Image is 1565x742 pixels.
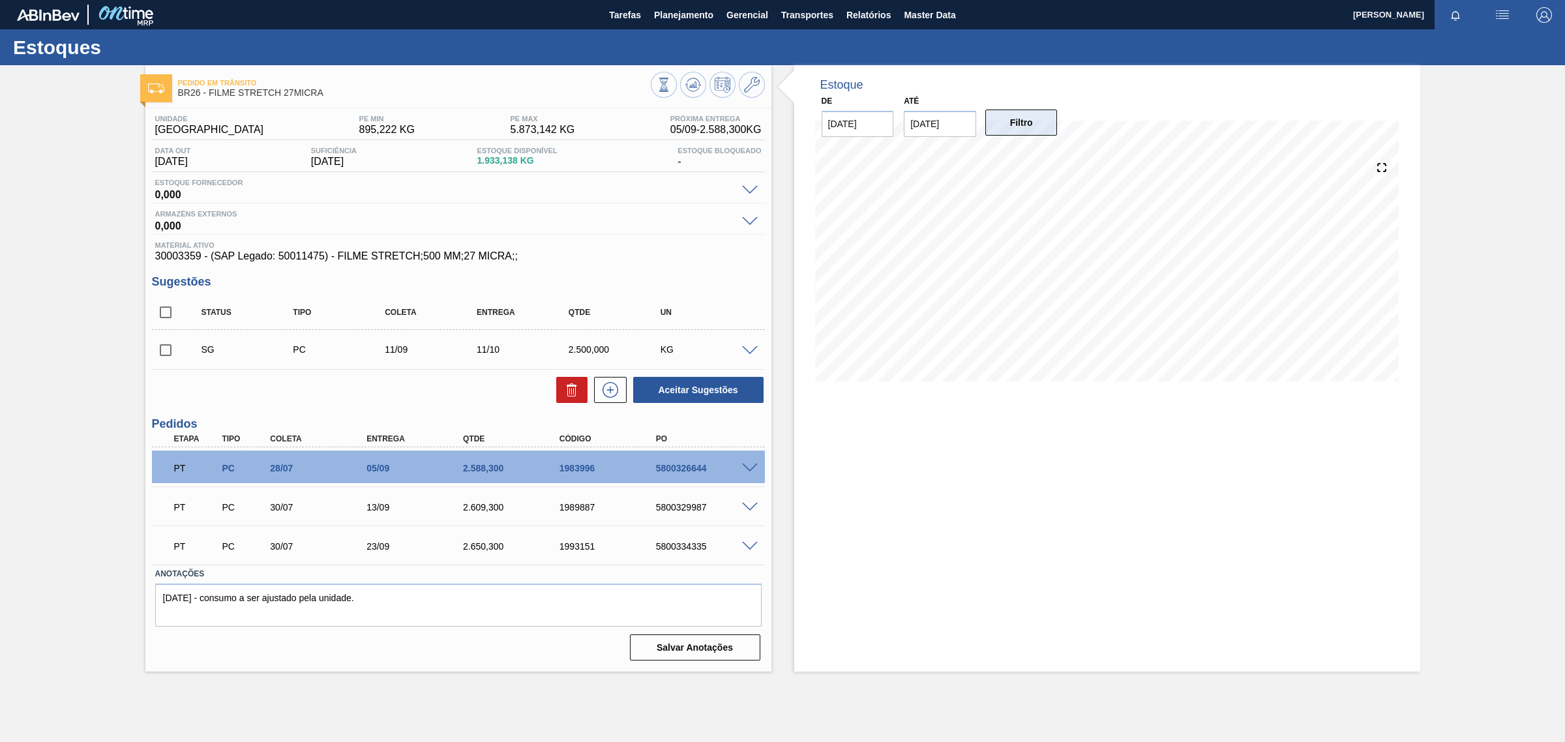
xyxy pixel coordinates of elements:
[290,344,394,355] div: Pedido de Compra
[654,7,713,23] span: Planejamento
[822,111,894,137] input: dd/mm/yyyy
[267,434,376,443] div: Coleta
[267,541,376,552] div: 30/07/2025
[267,502,376,512] div: 30/07/2025
[381,344,486,355] div: 11/09/2025
[155,179,736,186] span: Estoque Fornecedor
[363,434,473,443] div: Entrega
[477,147,558,155] span: Estoque Disponível
[651,72,677,98] button: Visão Geral dos Estoques
[155,186,736,200] span: 0,000
[653,434,762,443] div: PO
[155,241,762,249] span: Material ativo
[460,434,569,443] div: Qtde
[155,210,736,218] span: Armazéns externos
[155,156,191,168] span: [DATE]
[174,502,219,512] p: PT
[556,463,666,473] div: 1983996
[904,96,919,106] label: Até
[290,308,394,317] div: Tipo
[1536,7,1552,23] img: Logout
[477,156,558,166] span: 1.933,138 KG
[171,454,222,482] div: Pedido em Trânsito
[609,7,641,23] span: Tarefas
[171,532,222,561] div: Pedido em Trânsito
[155,565,762,584] label: Anotações
[820,78,863,92] div: Estoque
[670,115,762,123] span: Próxima Entrega
[678,147,761,155] span: Estoque Bloqueado
[460,463,569,473] div: 2.588,300
[1495,7,1510,23] img: userActions
[904,7,955,23] span: Master Data
[363,502,473,512] div: 13/09/2025
[985,110,1058,136] button: Filtro
[171,434,222,443] div: Etapa
[363,463,473,473] div: 05/09/2025
[155,250,762,262] span: 30003359 - (SAP Legado: 50011475) - FILME STRETCH;500 MM;27 MICRA;;
[781,7,833,23] span: Transportes
[178,79,651,87] span: Pedido em Trânsito
[653,541,762,552] div: 5800334335
[674,147,764,168] div: -
[148,83,164,93] img: Ícone
[556,541,666,552] div: 1993151
[218,463,270,473] div: Pedido de Compra
[556,502,666,512] div: 1989887
[198,308,303,317] div: Status
[550,377,588,403] div: Excluir Sugestões
[152,275,765,289] h3: Sugestões
[473,344,578,355] div: 11/10/2025
[311,147,357,155] span: Suficiência
[630,634,760,660] button: Salvar Anotações
[363,541,473,552] div: 23/09/2025
[846,7,891,23] span: Relatórios
[1435,6,1476,24] button: Notificações
[556,434,666,443] div: Código
[473,308,578,317] div: Entrega
[17,9,80,21] img: TNhmsLtSVTkK8tSr43FrP2fwEKptu5GPRR3wAAAABJRU5ErkJggg==
[174,463,219,473] p: PT
[359,124,415,136] span: 895,222 KG
[460,502,569,512] div: 2.609,300
[627,376,765,404] div: Aceitar Sugestões
[218,541,270,552] div: Pedido de Compra
[155,218,736,231] span: 0,000
[657,308,762,317] div: UN
[657,344,762,355] div: KG
[633,377,764,403] button: Aceitar Sugestões
[198,344,303,355] div: Sugestão Criada
[670,124,762,136] span: 05/09 - 2.588,300 KG
[155,147,191,155] span: Data out
[311,156,357,168] span: [DATE]
[13,40,245,55] h1: Estoques
[155,115,264,123] span: Unidade
[511,115,575,123] span: PE MAX
[359,115,415,123] span: PE MIN
[653,502,762,512] div: 5800329987
[218,502,270,512] div: Pedido de Compra
[155,584,762,627] textarea: [DATE] - consumo a ser ajustado pela unidade.
[511,124,575,136] span: 5.873,142 KG
[680,72,706,98] button: Atualizar Gráfico
[653,463,762,473] div: 5800326644
[381,308,486,317] div: Coleta
[218,434,270,443] div: Tipo
[904,111,976,137] input: dd/mm/yyyy
[822,96,833,106] label: De
[155,124,264,136] span: [GEOGRAPHIC_DATA]
[709,72,736,98] button: Programar Estoque
[178,88,651,98] span: BR26 - FILME STRETCH 27MICRA
[152,417,765,431] h3: Pedidos
[588,377,627,403] div: Nova sugestão
[267,463,376,473] div: 28/07/2025
[565,344,670,355] div: 2.500,000
[726,7,768,23] span: Gerencial
[174,541,219,552] p: PT
[565,308,670,317] div: Qtde
[460,541,569,552] div: 2.650,300
[739,72,765,98] button: Ir ao Master Data / Geral
[171,493,222,522] div: Pedido em Trânsito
